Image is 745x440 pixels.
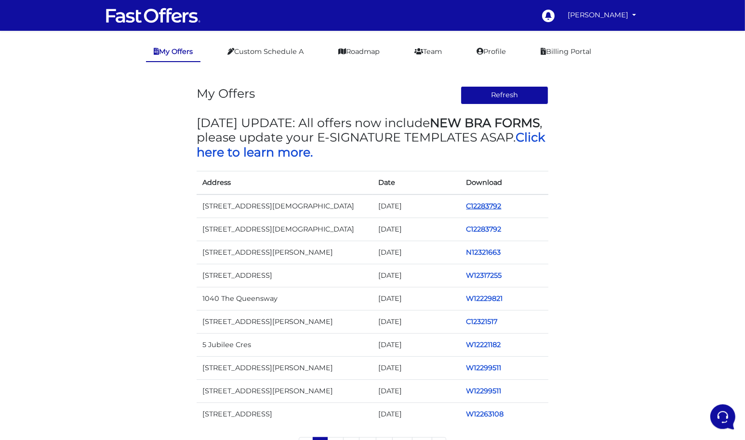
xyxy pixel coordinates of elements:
h3: [DATE] UPDATE: All offers now include , please update your E-SIGNATURE TEMPLATES ASAP. [197,116,548,159]
a: C12283792 [466,225,502,233]
a: C12321517 [466,317,498,326]
a: N12321663 [466,248,501,257]
a: [PERSON_NAME] [564,6,640,25]
td: [STREET_ADDRESS][DEMOGRAPHIC_DATA] [197,194,372,218]
td: [STREET_ADDRESS][PERSON_NAME] [197,311,372,334]
td: [DATE] [372,218,461,241]
a: Click here to learn more. [197,130,545,159]
a: Fast Offers SupportYou:I just want that on 1 page, and when I do fast offers to only have it on S... [12,103,181,131]
button: Start a Conversation [15,135,177,155]
p: 4mo ago [153,69,177,78]
td: [DATE] [372,287,461,310]
td: [DATE] [372,357,461,380]
p: 7mo ago [154,106,177,115]
iframe: Customerly Messenger Launcher [708,402,737,431]
td: [DATE] [372,264,461,287]
td: [STREET_ADDRESS] [197,264,372,287]
a: W12221182 [466,340,501,349]
button: Refresh [461,86,549,104]
strong: NEW BRA FORMS [430,116,540,130]
h2: Hello [PERSON_NAME] 👋 [8,8,162,39]
td: [DATE] [372,311,461,334]
span: Find an Answer [15,174,66,181]
a: W12317255 [466,271,502,280]
p: You: I just want that on 1 page, and when I do fast offers to only have it on Schedule A page 1. ... [40,118,148,128]
span: Your Conversations [15,54,78,62]
td: [DATE] [372,380,461,403]
a: Team [407,42,450,61]
p: Home [29,323,45,331]
td: [DATE] [372,241,461,264]
td: [STREET_ADDRESS][PERSON_NAME] [197,357,372,380]
td: [DATE] [372,194,461,218]
th: Address [197,171,372,194]
a: C12283792 [466,202,502,210]
th: Date [372,171,461,194]
span: Start a Conversation [69,141,135,149]
img: dark [15,107,35,127]
a: See all [156,54,177,62]
button: Messages [67,309,126,331]
a: Roadmap [331,42,387,61]
td: 1040 The Queensway [197,287,372,310]
p: Messages [83,323,110,331]
a: My Offers [146,42,200,62]
a: Custom Schedule A [220,42,311,61]
td: [STREET_ADDRESS][DEMOGRAPHIC_DATA] [197,218,372,241]
a: W12299511 [466,363,502,372]
button: Home [8,309,67,331]
td: [STREET_ADDRESS][PERSON_NAME] [197,241,372,264]
p: Help [149,323,162,331]
a: AuraYou:I know I can change it on PDF I just want it to always be like this since I have to chang... [12,65,181,94]
p: You: I know I can change it on PDF I just want it to always be like this since I have to change e... [40,81,147,91]
input: Search for an Article... [22,194,158,204]
img: dark [15,70,35,90]
a: W12299511 [466,387,502,395]
a: Open Help Center [120,174,177,181]
td: [DATE] [372,403,461,426]
span: Fast Offers Support [40,106,148,116]
td: [STREET_ADDRESS][PERSON_NAME] [197,380,372,403]
td: 5 Jubilee Cres [197,334,372,357]
span: Aura [40,69,147,79]
h3: My Offers [197,86,255,101]
a: Profile [469,42,514,61]
td: [STREET_ADDRESS] [197,403,372,426]
th: Download [461,171,549,194]
td: [DATE] [372,334,461,357]
a: Billing Portal [533,42,599,61]
button: Help [126,309,185,331]
a: W12229821 [466,294,503,303]
a: W12263108 [466,410,504,418]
